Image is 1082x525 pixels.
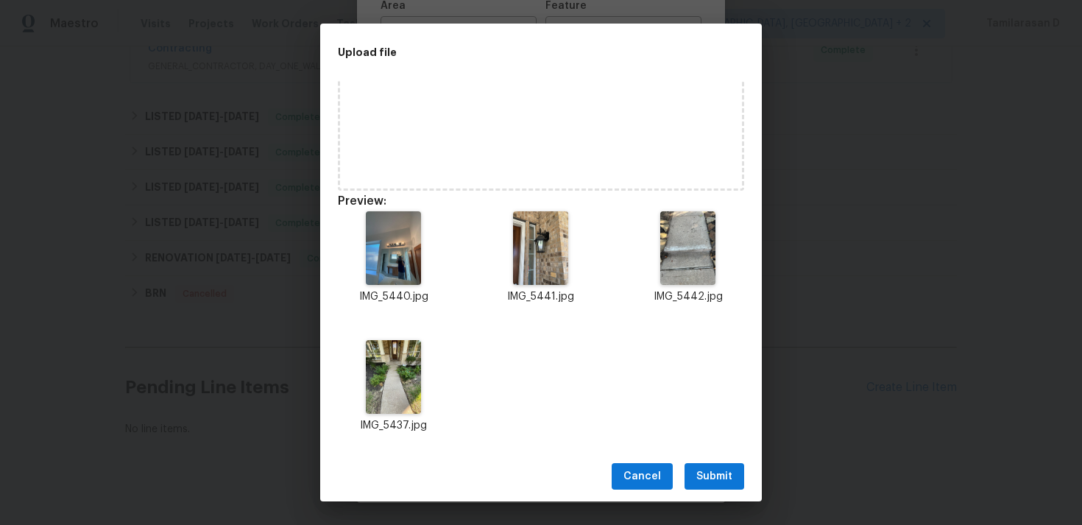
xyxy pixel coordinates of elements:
img: Z [660,211,715,285]
img: 2Q== [366,211,421,285]
span: Cancel [623,468,661,486]
p: IMG_5440.jpg [338,289,450,305]
h2: Upload file [338,44,678,60]
p: IMG_5442.jpg [632,289,744,305]
span: Submit [696,468,732,486]
button: Cancel [612,463,673,490]
button: Submit [685,463,744,490]
p: IMG_5441.jpg [485,289,597,305]
img: Z [513,211,568,285]
img: Z [366,340,421,414]
p: IMG_5437.jpg [338,418,450,434]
